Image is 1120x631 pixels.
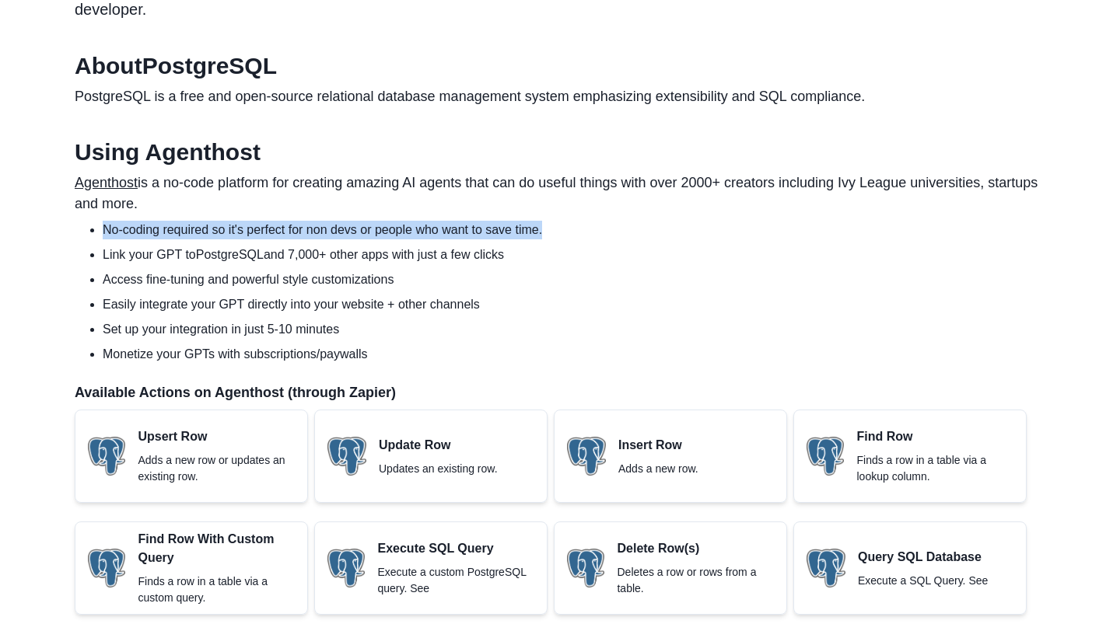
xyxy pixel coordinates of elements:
p: Insert Row [618,436,698,455]
a: Agenthost [75,175,138,190]
li: No-coding required so it's perfect for non devs or people who want to save time. [103,221,1045,239]
p: Deletes a row or rows from a table. [617,564,774,597]
h2: Using Agenthost [75,138,1045,166]
p: Execute SQL Query [377,539,534,558]
h2: About PostgreSQL [75,52,1045,80]
img: PostgreSQL logo [807,549,845,587]
img: PostgreSQL logo [807,437,844,476]
p: Adds a new row. [618,461,698,477]
li: Access fine-tuning and powerful style customizations [103,270,1045,289]
p: Find Row [856,427,1013,446]
p: is a no-code platform for creating amazing AI agents that can do useful things with over 2000+ cr... [75,173,1045,214]
p: Delete Row(s) [617,539,774,558]
li: Easily integrate your GPT directly into your website + other channels [103,295,1045,314]
p: Available Actions on Agenthost (through Zapier) [75,382,1045,403]
img: PostgreSQL logo [567,549,604,587]
img: PostgreSQL logo [88,437,125,476]
img: PostgreSQL logo [327,549,365,587]
p: Adds a new row or updates an existing row. [138,452,295,485]
li: Link your GPT to PostgreSQL and 7,000+ other apps with just a few clicks [103,246,1045,264]
img: PostgreSQL logo [88,549,125,587]
p: Finds a row in a table via a lookup column. [856,452,1013,485]
p: PostgreSQL is a free and open-source relational database management system emphasizing extensibil... [75,86,1045,107]
li: Set up your integration in just 5-10 minutes [103,320,1045,339]
p: Find Row With Custom Query [138,530,295,567]
p: Upsert Row [138,427,295,446]
p: Execute a custom PostgreSQL query. See [377,564,534,597]
p: Updates an existing row. [379,461,498,477]
p: Execute a SQL Query. See [858,573,988,589]
img: PostgreSQL logo [327,437,366,476]
p: Finds a row in a table via a custom query. [138,573,295,606]
p: Query SQL Database [858,548,988,567]
p: Update Row [379,436,498,455]
li: Monetize your GPTs with subscriptions/paywalls [103,345,1045,364]
img: PostgreSQL logo [567,437,606,476]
